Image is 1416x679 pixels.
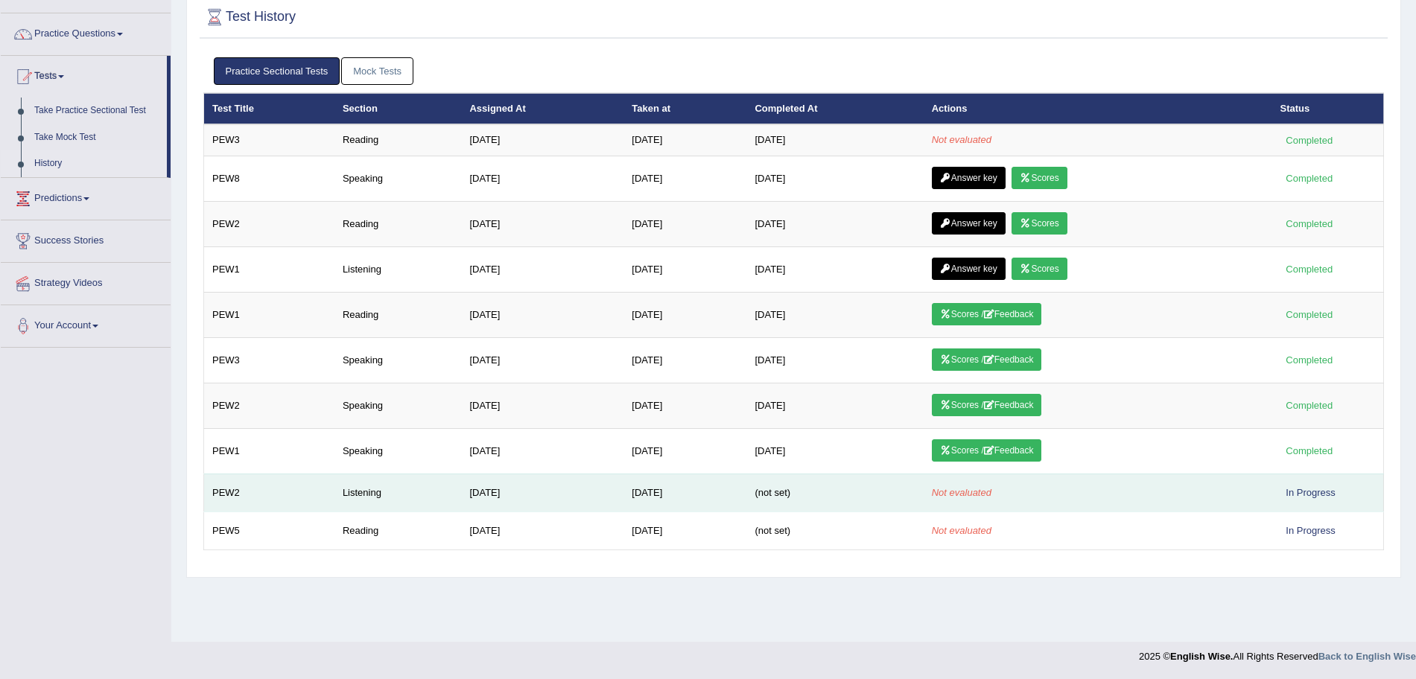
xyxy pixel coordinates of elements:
td: [DATE] [461,428,623,474]
td: PEW3 [204,337,334,383]
td: [DATE] [461,474,623,511]
td: PEW1 [204,428,334,474]
h2: Test History [203,6,296,28]
td: PEW1 [204,292,334,337]
div: In Progress [1280,523,1342,538]
a: Scores [1012,258,1067,280]
td: [DATE] [461,337,623,383]
td: PEW8 [204,156,334,201]
td: [DATE] [623,474,746,511]
td: [DATE] [623,337,746,383]
a: History [28,150,167,177]
td: Reading [334,511,462,549]
a: Strategy Videos [1,263,171,300]
td: [DATE] [461,201,623,246]
th: Status [1272,93,1384,124]
td: [DATE] [461,124,623,156]
td: [DATE] [461,383,623,428]
td: [DATE] [461,246,623,292]
em: Not evaluated [932,487,991,498]
em: Not evaluated [932,134,991,145]
td: [DATE] [623,428,746,474]
a: Practice Questions [1,13,171,51]
a: Practice Sectional Tests [214,57,340,85]
td: PEW2 [204,474,334,511]
a: Scores /Feedback [932,439,1042,462]
th: Actions [924,93,1272,124]
div: Completed [1280,170,1339,186]
td: [DATE] [746,124,923,156]
td: [DATE] [746,292,923,337]
div: In Progress [1280,485,1342,500]
a: Your Account [1,305,171,342]
th: Test Title [204,93,334,124]
a: Take Mock Test [28,124,167,151]
td: Speaking [334,428,462,474]
a: Answer key [932,258,1006,280]
a: Scores /Feedback [932,348,1042,371]
td: [DATE] [623,383,746,428]
td: [DATE] [623,246,746,292]
th: Completed At [746,93,923,124]
td: PEW3 [204,124,334,156]
td: [DATE] [746,383,923,428]
td: Listening [334,246,462,292]
td: [DATE] [623,511,746,549]
a: Take Practice Sectional Test [28,98,167,124]
a: Scores /Feedback [932,303,1042,325]
td: [DATE] [461,511,623,549]
td: Speaking [334,156,462,201]
td: [DATE] [461,156,623,201]
a: Scores [1012,167,1067,189]
a: Answer key [932,167,1006,189]
td: Speaking [334,337,462,383]
div: Completed [1280,398,1339,413]
div: Completed [1280,216,1339,232]
td: [DATE] [623,156,746,201]
td: [DATE] [623,201,746,246]
td: Listening [334,474,462,511]
strong: English Wise. [1170,651,1233,662]
div: Completed [1280,352,1339,368]
td: [DATE] [746,337,923,383]
a: Back to English Wise [1318,651,1416,662]
a: Answer key [932,212,1006,235]
span: (not set) [755,487,790,498]
div: Completed [1280,307,1339,322]
td: PEW2 [204,201,334,246]
td: [DATE] [746,246,923,292]
th: Taken at [623,93,746,124]
div: Completed [1280,261,1339,277]
td: [DATE] [461,292,623,337]
td: [DATE] [623,292,746,337]
a: Tests [1,56,167,93]
td: [DATE] [746,156,923,201]
th: Section [334,93,462,124]
div: Completed [1280,133,1339,148]
td: [DATE] [623,124,746,156]
a: Success Stories [1,220,171,258]
td: PEW5 [204,511,334,549]
td: [DATE] [746,201,923,246]
td: Reading [334,292,462,337]
td: Reading [334,201,462,246]
td: Speaking [334,383,462,428]
div: 2025 © All Rights Reserved [1139,642,1416,663]
div: Completed [1280,443,1339,459]
th: Assigned At [461,93,623,124]
a: Predictions [1,178,171,215]
span: (not set) [755,525,790,536]
em: Not evaluated [932,525,991,536]
a: Scores [1012,212,1067,235]
td: Reading [334,124,462,156]
a: Mock Tests [341,57,413,85]
td: PEW2 [204,383,334,428]
td: [DATE] [746,428,923,474]
td: PEW1 [204,246,334,292]
a: Scores /Feedback [932,394,1042,416]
